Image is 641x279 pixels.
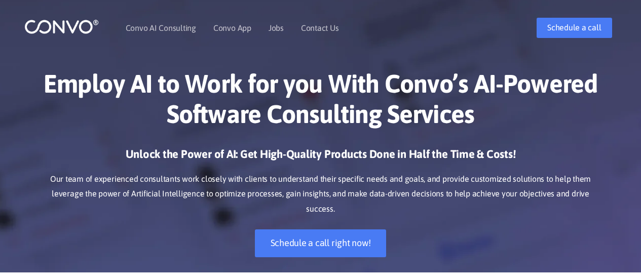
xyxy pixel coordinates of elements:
[40,172,602,217] p: Our team of experienced consultants work closely with clients to understand their specific needs ...
[24,19,99,34] img: logo_1.png
[40,147,602,169] h3: Unlock the Power of AI: Get High-Quality Products Done in Half the Time & Costs!
[537,18,612,38] a: Schedule a call
[301,24,339,32] a: Contact Us
[126,24,196,32] a: Convo AI Consulting
[40,68,602,137] h1: Employ AI to Work for you With Convo’s AI-Powered Software Consulting Services
[255,229,387,257] a: Schedule a call right now!
[269,24,284,32] a: Jobs
[213,24,251,32] a: Convo App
